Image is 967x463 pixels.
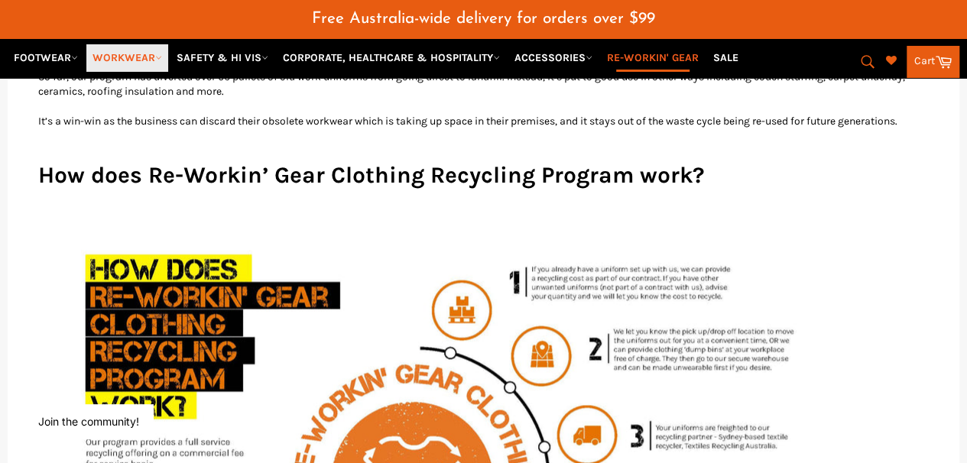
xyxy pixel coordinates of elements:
a: ACCESSORIES [508,44,599,71]
a: Cart [907,46,959,78]
a: SALE [707,44,745,71]
h2: How does Re-Workin’ Gear Clothing Recycling Program work? [38,160,929,191]
a: WORKWEAR [86,44,168,71]
a: FOOTWEAR [8,44,84,71]
p: So far, our program has diverted over 60 pallets of old work uniforms from going direct to landfi... [38,70,929,99]
button: Join the community! [38,415,139,428]
a: SAFETY & HI VIS [170,44,274,71]
span: Free Australia-wide delivery for orders over $99 [312,11,655,27]
a: CORPORATE, HEALTHCARE & HOSPITALITY [277,44,506,71]
a: RE-WORKIN' GEAR [601,44,705,71]
p: It’s a win-win as the business can discard their obsolete workwear which is taking up space in th... [38,114,929,128]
